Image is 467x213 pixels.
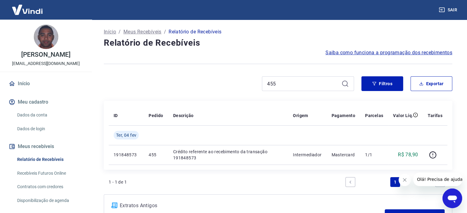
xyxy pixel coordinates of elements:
[15,194,84,207] a: Disponibilização de agenda
[7,77,84,90] a: Início
[413,173,462,186] iframe: Mensagem da empresa
[111,203,117,208] img: ícone
[114,152,139,158] p: 191848573
[7,0,47,19] img: Vindi
[109,179,127,185] p: 1 - 1 de 1
[114,112,118,119] p: ID
[104,37,452,49] h4: Relatório de Recebíveis
[120,202,385,209] p: Extratos Antigos
[149,112,163,119] p: Pedido
[15,181,84,193] a: Contratos com credores
[4,4,52,9] span: Olá! Precisa de ajuda?
[149,152,163,158] p: 455
[365,152,383,158] p: 1/1
[116,132,136,138] span: Ter, 04 fev
[173,149,283,161] p: Crédito referente ao recebimento da transação 191848573
[15,123,84,135] a: Dados de login
[7,95,84,109] button: Meu cadastro
[164,28,166,36] p: /
[442,188,462,208] iframe: Botão para abrir a janela de mensagens
[15,109,84,121] a: Dados da conta
[169,28,221,36] p: Relatório de Recebíveis
[399,174,411,186] iframe: Fechar mensagem
[123,28,162,36] a: Meus Recebíveis
[325,49,452,56] a: Saiba como funciona a programação dos recebimentos
[293,152,321,158] p: Intermediador
[398,151,418,158] p: R$ 78,90
[293,112,308,119] p: Origem
[411,76,452,91] button: Exportar
[331,112,355,119] p: Pagamento
[428,112,442,119] p: Tarifas
[34,25,58,49] img: b364baf0-585a-4717-963f-4c6cdffdd737.jpeg
[104,28,116,36] a: Início
[361,76,403,91] button: Filtros
[15,153,84,166] a: Relatório de Recebíveis
[345,177,355,187] a: Previous page
[173,112,194,119] p: Descrição
[365,112,383,119] p: Parcelas
[7,140,84,153] button: Meus recebíveis
[267,79,339,88] input: Busque pelo número do pedido
[390,177,400,187] a: Page 1 is your current page
[21,51,70,58] p: [PERSON_NAME]
[438,4,460,16] button: Sair
[331,152,355,158] p: Mastercard
[15,167,84,180] a: Recebíveis Futuros Online
[119,28,121,36] p: /
[393,112,413,119] p: Valor Líq.
[343,175,447,189] ul: Pagination
[12,60,80,67] p: [EMAIL_ADDRESS][DOMAIN_NAME]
